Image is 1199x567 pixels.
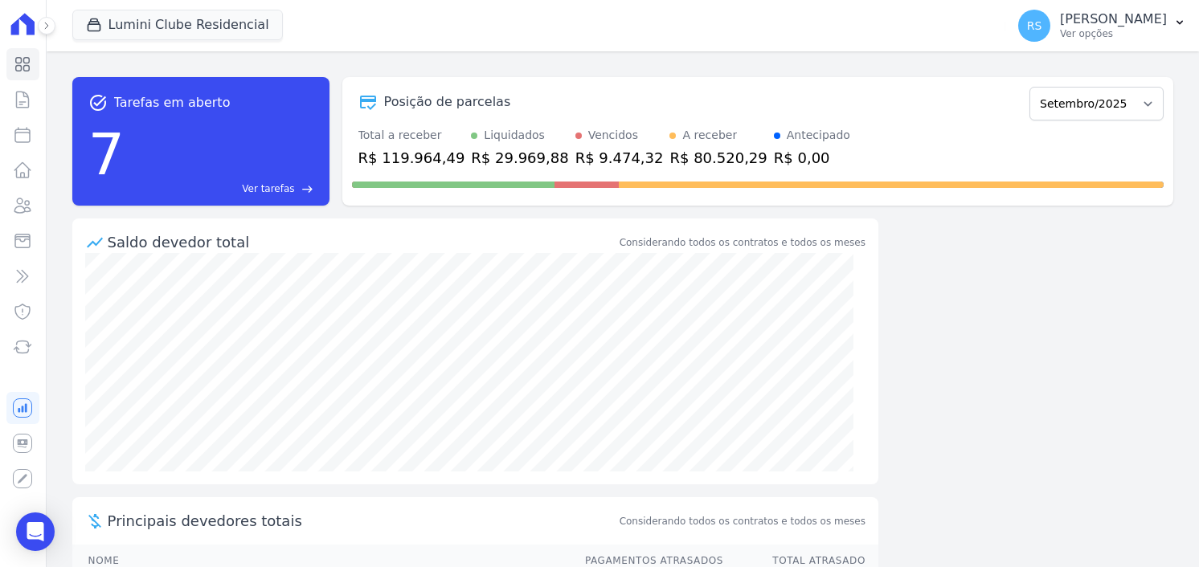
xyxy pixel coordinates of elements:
[384,92,511,112] div: Posição de parcelas
[88,93,108,112] span: task_alt
[484,127,545,144] div: Liquidados
[471,147,568,169] div: R$ 29.969,88
[108,231,616,253] div: Saldo devedor total
[787,127,850,144] div: Antecipado
[301,183,313,195] span: east
[669,147,767,169] div: R$ 80.520,29
[242,182,294,196] span: Ver tarefas
[575,147,664,169] div: R$ 9.474,32
[588,127,638,144] div: Vencidos
[72,10,283,40] button: Lumini Clube Residencial
[131,182,313,196] a: Ver tarefas east
[774,147,850,169] div: R$ 0,00
[1060,11,1167,27] p: [PERSON_NAME]
[108,510,616,532] span: Principais devedores totais
[682,127,737,144] div: A receber
[1060,27,1167,40] p: Ver opções
[358,147,465,169] div: R$ 119.964,49
[620,235,865,250] div: Considerando todos os contratos e todos os meses
[114,93,231,112] span: Tarefas em aberto
[1005,3,1199,48] button: RS [PERSON_NAME] Ver opções
[1027,20,1042,31] span: RS
[620,514,865,528] span: Considerando todos os contratos e todos os meses
[16,512,55,551] div: Open Intercom Messenger
[358,127,465,144] div: Total a receber
[88,112,125,196] div: 7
